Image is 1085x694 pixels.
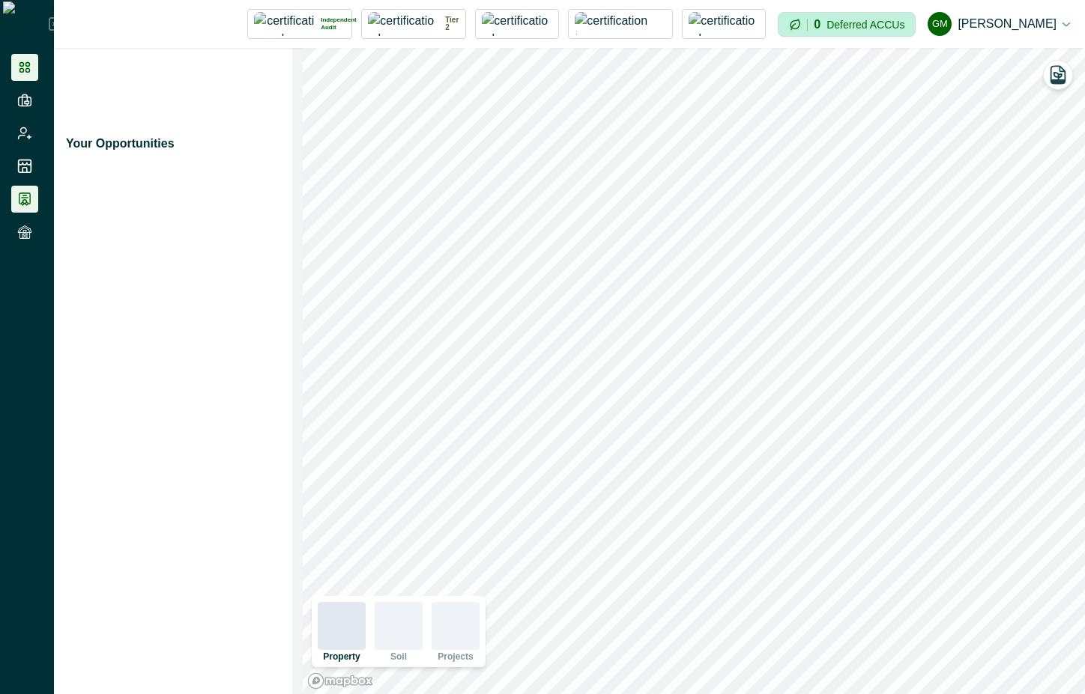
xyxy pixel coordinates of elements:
p: Deferred ACCUs [826,19,904,30]
img: certification logo [254,12,315,36]
img: Logo [3,1,49,46]
img: certification logo [689,12,759,36]
img: certification logo [368,12,439,36]
img: certification logo [575,12,666,36]
button: Gayathri Menakath[PERSON_NAME] [928,6,1070,42]
p: Soil [390,652,407,661]
img: certification logo [482,12,552,36]
button: certification logoIndependent Audit [247,9,352,39]
p: Tier 2 [445,16,459,31]
p: Projects [438,652,473,661]
a: Mapbox logo [307,672,373,690]
p: Your Opportunities [66,135,175,153]
p: Independent Audit [321,16,357,31]
p: 0 [814,19,820,31]
p: Property [323,652,360,661]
